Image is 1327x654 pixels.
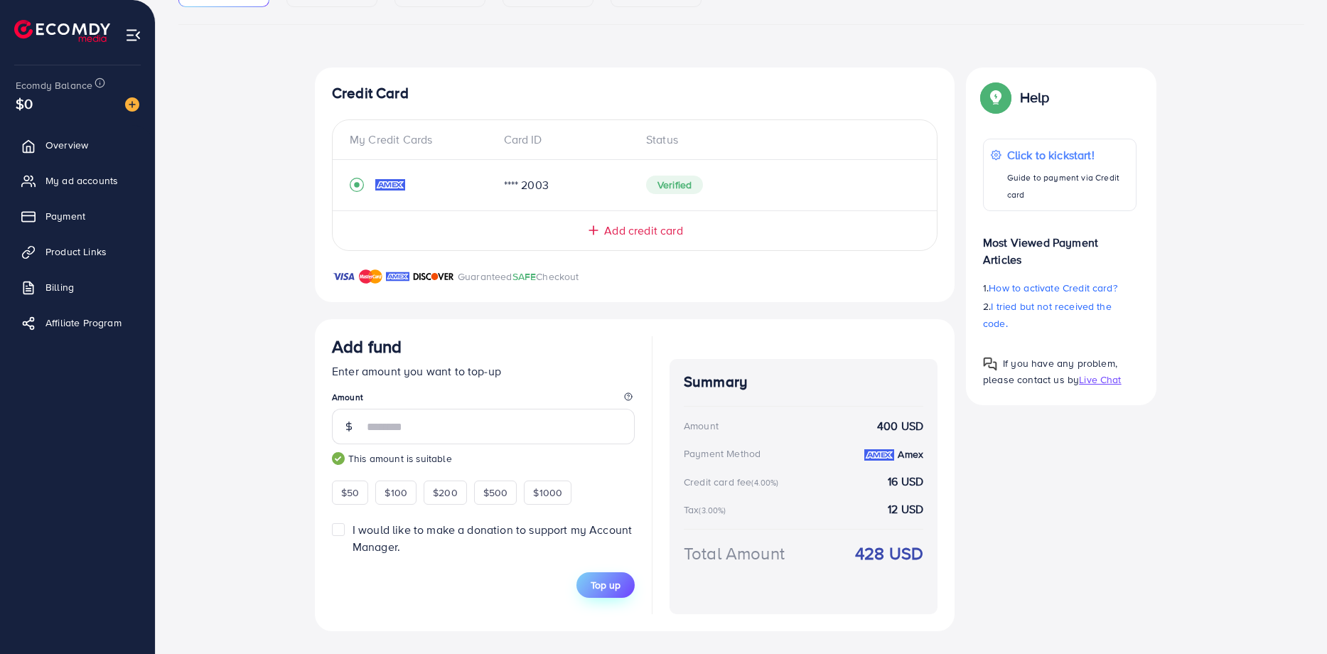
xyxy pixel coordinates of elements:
[864,449,894,461] img: credit
[512,269,537,284] span: SAFE
[684,541,785,566] div: Total Amount
[983,357,997,371] img: Popup guide
[332,451,635,466] small: This amount is suitable
[898,447,923,461] strong: Amex
[332,336,402,357] h3: Add fund
[11,131,144,159] a: Overview
[1007,146,1129,163] p: Click to kickstart!
[877,418,923,434] strong: 400 USD
[684,446,761,461] div: Payment Method
[684,419,719,433] div: Amount
[359,268,382,285] img: brand
[989,281,1117,295] span: How to activate Credit card?
[16,93,33,114] span: $0
[1267,590,1316,643] iframe: Chat
[11,166,144,195] a: My ad accounts
[332,391,635,409] legend: Amount
[332,85,938,102] h4: Credit Card
[375,179,405,191] img: credit
[684,503,731,517] div: Tax
[45,138,88,152] span: Overview
[983,279,1137,296] p: 1.
[1007,169,1129,203] p: Guide to payment via Credit card
[125,27,141,43] img: menu
[14,20,110,42] img: logo
[983,298,1137,332] p: 2.
[45,280,74,294] span: Billing
[888,473,923,490] strong: 16 USD
[433,486,458,500] span: $200
[341,486,359,500] span: $50
[576,572,635,598] button: Top up
[635,132,920,148] div: Status
[11,273,144,301] a: Billing
[125,97,139,112] img: image
[353,522,632,554] span: I would like to make a donation to support my Account Manager.
[45,209,85,223] span: Payment
[332,268,355,285] img: brand
[11,202,144,230] a: Payment
[332,452,345,465] img: guide
[855,541,923,566] strong: 428 USD
[11,237,144,266] a: Product Links
[1020,89,1050,106] p: Help
[591,578,620,592] span: Top up
[45,245,107,259] span: Product Links
[1079,372,1121,387] span: Live Chat
[684,475,783,489] div: Credit card fee
[983,299,1112,331] span: I tried but not received the code.
[483,486,508,500] span: $500
[888,501,923,518] strong: 12 USD
[11,309,144,337] a: Affiliate Program
[413,268,454,285] img: brand
[983,223,1137,268] p: Most Viewed Payment Articles
[684,373,923,391] h4: Summary
[350,178,364,192] svg: record circle
[45,173,118,188] span: My ad accounts
[350,132,493,148] div: My Credit Cards
[332,363,635,380] p: Enter amount you want to top-up
[493,132,635,148] div: Card ID
[646,176,703,194] span: Verified
[45,316,122,330] span: Affiliate Program
[385,486,407,500] span: $100
[458,268,579,285] p: Guaranteed Checkout
[533,486,562,500] span: $1000
[699,505,726,516] small: (3.00%)
[386,268,409,285] img: brand
[751,477,778,488] small: (4.00%)
[983,85,1009,110] img: Popup guide
[983,356,1117,387] span: If you have any problem, please contact us by
[16,78,92,92] span: Ecomdy Balance
[604,223,682,239] span: Add credit card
